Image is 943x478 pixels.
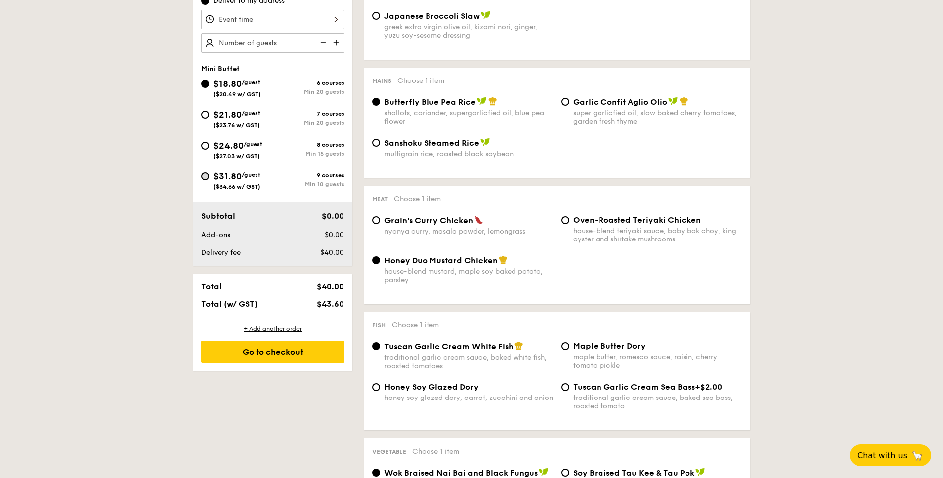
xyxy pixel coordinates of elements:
[695,382,722,392] span: +$2.00
[384,227,553,236] div: nyonya curry, masala powder, lemongrass
[201,299,257,309] span: Total (w/ GST)
[201,142,209,150] input: $24.80/guest($27.03 w/ GST)8 coursesMin 15 guests
[514,341,523,350] img: icon-chef-hat.a58ddaea.svg
[474,215,483,224] img: icon-spicy.37a8142b.svg
[322,211,344,221] span: $0.00
[488,97,497,106] img: icon-chef-hat.a58ddaea.svg
[273,172,344,179] div: 9 courses
[201,341,344,363] div: Go to checkout
[372,12,380,20] input: Japanese Broccoli Slawgreek extra virgin olive oil, kizami nori, ginger, yuzu soy-sesame dressing
[397,77,444,85] span: Choose 1 item
[273,119,344,126] div: Min 20 guests
[372,196,388,203] span: Meat
[273,150,344,157] div: Min 15 guests
[317,282,344,291] span: $40.00
[850,444,931,466] button: Chat with us🦙
[201,111,209,119] input: $21.80/guest($23.76 w/ GST)7 coursesMin 20 guests
[213,183,260,190] span: ($34.66 w/ GST)
[384,138,479,148] span: Sanshoku Steamed Rice
[372,256,380,264] input: Honey Duo Mustard Chickenhouse-blend mustard, maple soy baked potato, parsley
[213,153,260,159] span: ($27.03 w/ GST)
[384,394,553,402] div: honey soy glazed dory, carrot, zucchini and onion
[384,109,553,126] div: shallots, coriander, supergarlicfied oil, blue pea flower
[242,79,260,86] span: /guest
[573,382,695,392] span: Tuscan Garlic Cream Sea Bass
[242,110,260,117] span: /guest
[680,97,688,106] img: icon-chef-hat.a58ddaea.svg
[384,382,479,392] span: Honey Soy Glazed Dory
[477,97,487,106] img: icon-vegan.f8ff3823.svg
[573,215,701,225] span: Oven-Roasted Teriyaki Chicken
[317,299,344,309] span: $43.60
[561,98,569,106] input: Garlic Confit Aglio Oliosuper garlicfied oil, slow baked cherry tomatoes, garden fresh thyme
[695,468,705,477] img: icon-vegan.f8ff3823.svg
[573,97,667,107] span: Garlic Confit Aglio Olio
[201,80,209,88] input: $18.80/guest($20.49 w/ GST)6 coursesMin 20 guests
[372,322,386,329] span: Fish
[668,97,678,106] img: icon-vegan.f8ff3823.svg
[213,140,244,151] span: $24.80
[213,122,260,129] span: ($23.76 w/ GST)
[315,33,330,52] img: icon-reduce.1d2dbef1.svg
[372,216,380,224] input: Grain's Curry Chickennyonya curry, masala powder, lemongrass
[201,211,235,221] span: Subtotal
[330,33,344,52] img: icon-add.58712e84.svg
[384,23,553,40] div: greek extra virgin olive oil, kizami nori, ginger, yuzu soy-sesame dressing
[561,216,569,224] input: Oven-Roasted Teriyaki Chickenhouse-blend teriyaki sauce, baby bok choy, king oyster and shiitake ...
[372,98,380,106] input: Butterfly Blue Pea Riceshallots, coriander, supergarlicfied oil, blue pea flower
[213,79,242,89] span: $18.80
[911,450,923,461] span: 🦙
[372,448,406,455] span: Vegetable
[384,468,538,478] span: Wok Braised Nai Bai and Black Fungus
[384,342,514,351] span: Tuscan Garlic Cream White Fish
[372,383,380,391] input: Honey Soy Glazed Doryhoney soy glazed dory, carrot, zucchini and onion
[573,468,694,478] span: ⁠Soy Braised Tau Kee & Tau Pok
[201,10,344,29] input: Event time
[273,110,344,117] div: 7 courses
[213,91,261,98] span: ($20.49 w/ GST)
[244,141,262,148] span: /guest
[201,172,209,180] input: $31.80/guest($34.66 w/ GST)9 coursesMin 10 guests
[384,97,476,107] span: Butterfly Blue Pea Rice
[242,171,260,178] span: /guest
[213,109,242,120] span: $21.80
[561,342,569,350] input: Maple Butter Dorymaple butter, romesco sauce, raisin, cherry tomato pickle
[384,353,553,370] div: traditional garlic cream sauce, baked white fish, roasted tomatoes
[201,282,222,291] span: Total
[201,248,241,257] span: Delivery fee
[392,321,439,329] span: Choose 1 item
[573,353,742,370] div: maple butter, romesco sauce, raisin, cherry tomato pickle
[573,341,646,351] span: Maple Butter Dory
[480,138,490,147] img: icon-vegan.f8ff3823.svg
[201,33,344,53] input: Number of guests
[394,195,441,203] span: Choose 1 item
[481,11,491,20] img: icon-vegan.f8ff3823.svg
[372,78,391,84] span: Mains
[325,231,344,239] span: $0.00
[201,65,240,73] span: Mini Buffet
[201,231,230,239] span: Add-ons
[372,342,380,350] input: Tuscan Garlic Cream White Fishtraditional garlic cream sauce, baked white fish, roasted tomatoes
[573,227,742,243] div: house-blend teriyaki sauce, baby bok choy, king oyster and shiitake mushrooms
[384,267,553,284] div: house-blend mustard, maple soy baked potato, parsley
[561,469,569,477] input: ⁠Soy Braised Tau Kee & Tau Pokcamellia mushroom, star anise, [PERSON_NAME]
[384,150,553,158] div: multigrain rice, roasted black soybean
[384,256,498,265] span: Honey Duo Mustard Chicken
[213,171,242,182] span: $31.80
[499,255,508,264] img: icon-chef-hat.a58ddaea.svg
[412,447,459,456] span: Choose 1 item
[573,109,742,126] div: super garlicfied oil, slow baked cherry tomatoes, garden fresh thyme
[561,383,569,391] input: Tuscan Garlic Cream Sea Bass+$2.00traditional garlic cream sauce, baked sea bass, roasted tomato
[372,469,380,477] input: Wok Braised Nai Bai and Black Fungussuperior mushroom oyster soy sauce, crunchy black fungus, poa...
[384,11,480,21] span: Japanese Broccoli Slaw
[273,80,344,86] div: 6 courses
[273,181,344,188] div: Min 10 guests
[273,141,344,148] div: 8 courses
[857,451,907,460] span: Chat with us
[320,248,344,257] span: $40.00
[201,325,344,333] div: + Add another order
[539,468,549,477] img: icon-vegan.f8ff3823.svg
[372,139,380,147] input: Sanshoku Steamed Ricemultigrain rice, roasted black soybean
[384,216,473,225] span: Grain's Curry Chicken
[573,394,742,410] div: traditional garlic cream sauce, baked sea bass, roasted tomato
